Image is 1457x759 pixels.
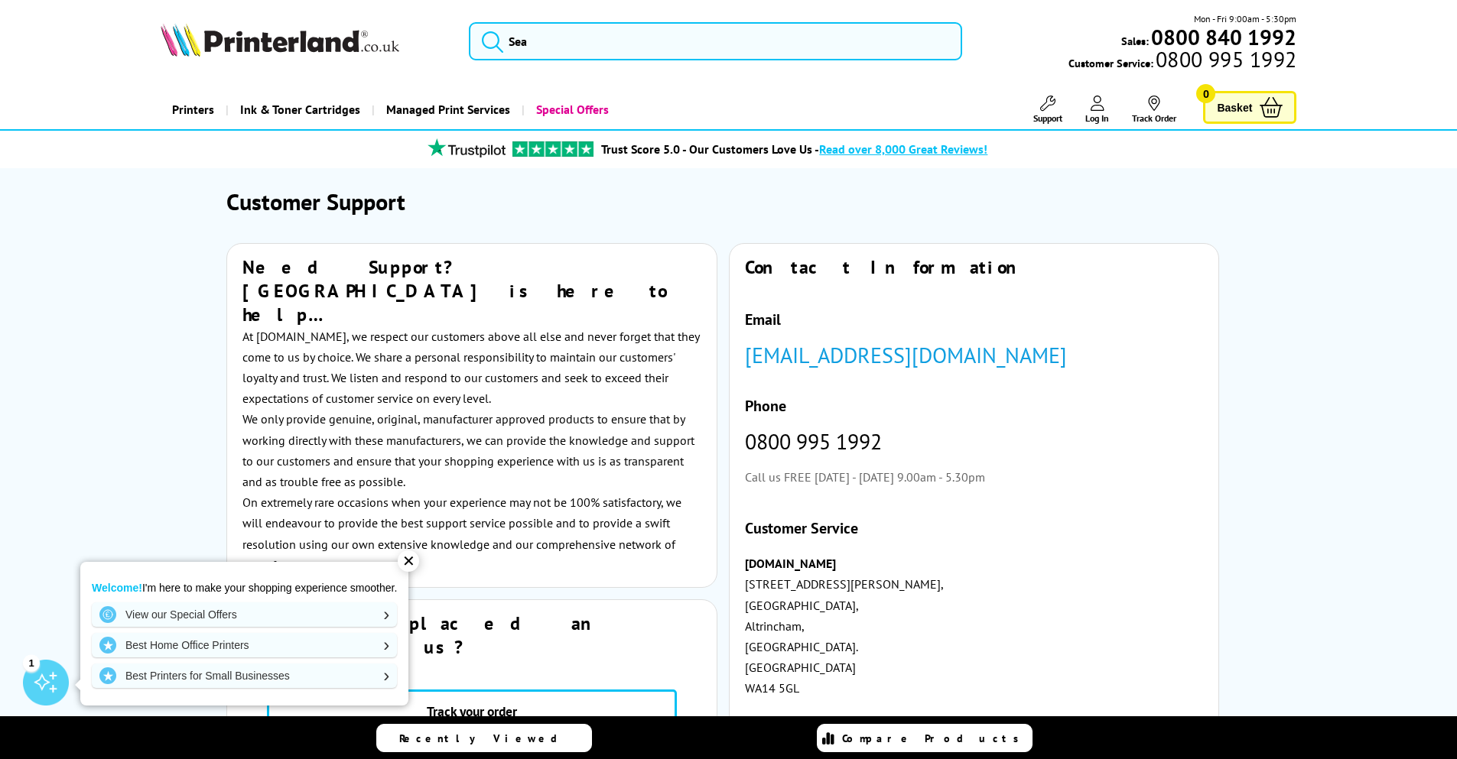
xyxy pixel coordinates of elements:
[1085,112,1109,124] span: Log In
[1033,112,1062,124] span: Support
[745,310,1203,329] h4: Email
[23,654,40,671] div: 1
[161,90,226,129] a: Printers
[421,138,512,157] img: trustpilot rating
[745,341,1067,369] a: [EMAIL_ADDRESS][DOMAIN_NAME]
[92,633,397,657] a: Best Home Office Printers
[372,90,522,129] a: Managed Print Services
[242,409,701,492] p: We only provide genuine, original, manufacturer approved products to ensure that by working direc...
[1132,96,1176,124] a: Track Order
[1149,30,1296,44] a: 0800 840 1992
[161,23,399,57] img: Printerland Logo
[92,663,397,688] a: Best Printers for Small Businesses
[1217,97,1252,118] span: Basket
[745,553,1203,741] p: [STREET_ADDRESS][PERSON_NAME], [GEOGRAPHIC_DATA], Altrincham, [GEOGRAPHIC_DATA]. [GEOGRAPHIC_DATA...
[240,90,360,129] span: Ink & Toner Cartridges
[242,611,701,659] h3: Already placed an order with us?
[1121,34,1149,48] span: Sales:
[1203,91,1296,124] a: Basket 0
[226,187,1231,216] h1: Customer Support
[842,731,1027,745] span: Compare Products
[745,556,836,571] strong: [DOMAIN_NAME]
[469,22,962,60] input: Sea
[267,689,677,733] a: Track your order
[819,141,987,157] span: Read over 8,000 Great Reviews!
[242,492,701,576] p: On extremely rare occasions when your experience may not be 100% satisfactory, we will endeavour ...
[161,23,450,60] a: Printerland Logo
[1153,52,1296,66] span: 0800 995 1992
[92,581,397,595] p: I'm here to make your shopping experience smoother.
[399,731,573,745] span: Recently Viewed
[226,90,372,129] a: Ink & Toner Cartridges
[745,467,1203,488] p: Call us FREE [DATE] - [DATE] 9.00am - 5.30pm
[522,90,620,129] a: Special Offers
[398,550,419,572] div: ✕
[745,518,1203,538] h4: Customer Service
[745,255,1203,279] h2: Contact Information
[1196,84,1215,103] span: 0
[1068,52,1296,70] span: Customer Service:
[242,326,701,410] p: At [DOMAIN_NAME], we respect our customers above all else and never forget that they come to us b...
[92,602,397,627] a: View our Special Offers
[242,255,701,326] h2: Need Support? [GEOGRAPHIC_DATA] is here to help…
[817,724,1033,752] a: Compare Products
[376,724,592,752] a: Recently Viewed
[745,431,1203,452] p: 0800 995 1992
[1033,96,1062,124] a: Support
[1085,96,1109,124] a: Log In
[92,582,142,594] strong: Welcome!
[1194,11,1296,26] span: Mon - Fri 9:00am - 5:30pm
[1151,23,1296,51] b: 0800 840 1992
[601,141,987,157] a: Trust Score 5.0 - Our Customers Love Us -Read over 8,000 Great Reviews!
[512,141,594,157] img: trustpilot rating
[745,396,1203,416] h4: Phone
